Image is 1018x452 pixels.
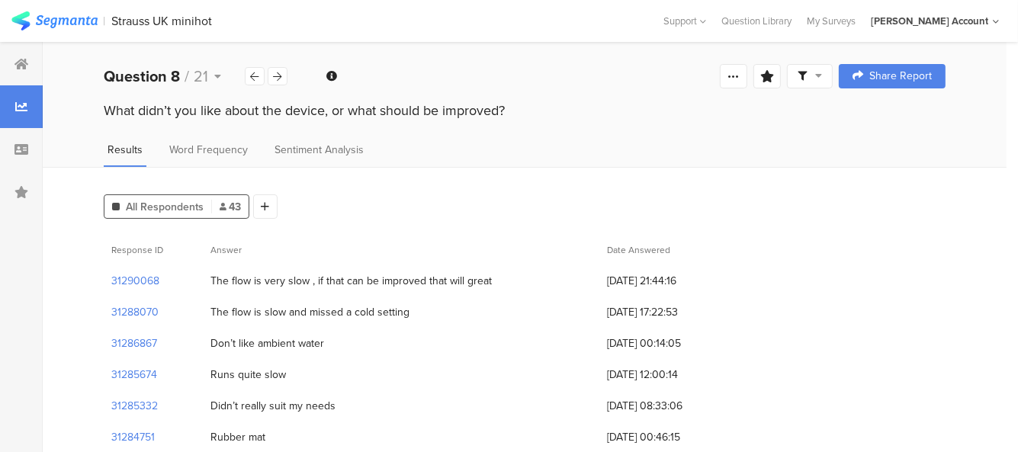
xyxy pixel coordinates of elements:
[714,14,799,28] a: Question Library
[210,273,492,289] div: The flow is very slow , if that can be improved that will great
[607,273,729,289] span: [DATE] 21:44:16
[871,14,988,28] div: [PERSON_NAME] Account
[210,429,265,445] div: Rubber mat
[104,12,106,30] div: |
[112,14,213,28] div: Strauss UK minihot
[104,101,946,120] div: What didn’t you like about the device, or what should be improved?
[220,199,241,215] span: 43
[275,142,364,158] span: Sentiment Analysis
[111,273,159,289] section: 31290068
[126,199,204,215] span: All Respondents
[607,367,729,383] span: [DATE] 12:00:14
[185,65,189,88] span: /
[169,142,248,158] span: Word Frequency
[104,65,180,88] b: Question 8
[111,243,163,257] span: Response ID
[111,304,159,320] section: 31288070
[607,398,729,414] span: [DATE] 08:33:06
[607,429,729,445] span: [DATE] 00:46:15
[210,304,409,320] div: The flow is slow and missed a cold setting
[111,429,155,445] section: 31284751
[108,142,143,158] span: Results
[607,243,670,257] span: Date Answered
[194,65,208,88] span: 21
[663,9,706,33] div: Support
[210,243,242,257] span: Answer
[210,398,336,414] div: Didn’t really suit my needs
[111,398,158,414] section: 31285332
[799,14,863,28] a: My Surveys
[210,367,286,383] div: Runs quite slow
[869,71,932,82] span: Share Report
[11,11,98,30] img: segmanta logo
[607,335,729,351] span: [DATE] 00:14:05
[210,335,324,351] div: Don’t like ambient water
[111,335,157,351] section: 31286867
[111,367,157,383] section: 31285674
[607,304,729,320] span: [DATE] 17:22:53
